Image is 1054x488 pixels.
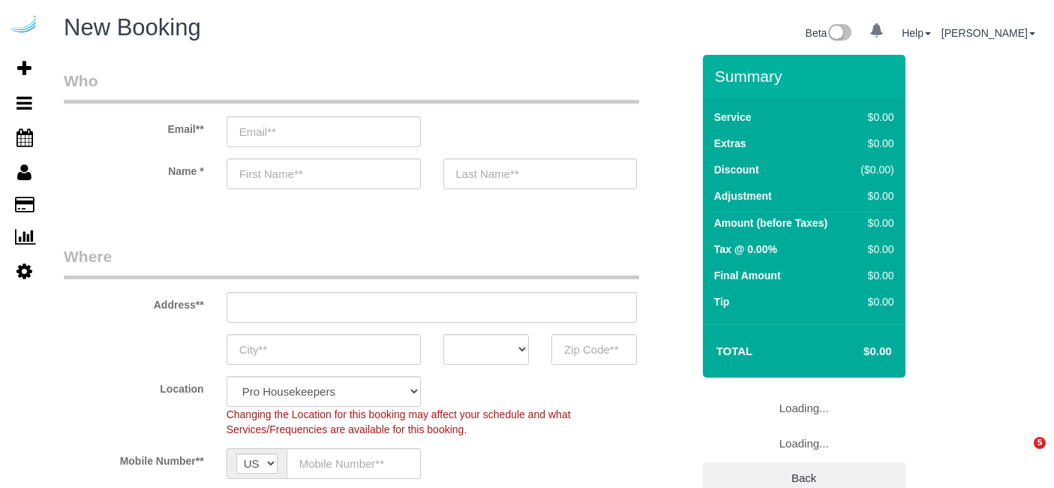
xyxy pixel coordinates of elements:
[854,136,894,151] div: $0.00
[941,27,1035,39] a: [PERSON_NAME]
[806,27,852,39] a: Beta
[715,68,898,85] h3: Summary
[827,24,851,44] img: New interface
[854,294,894,309] div: $0.00
[714,110,752,125] label: Service
[551,334,637,365] input: Zip Code**
[714,162,759,177] label: Discount
[854,188,894,203] div: $0.00
[854,110,894,125] div: $0.00
[716,345,753,357] strong: Total
[714,268,781,283] label: Final Amount
[854,268,894,283] div: $0.00
[714,136,746,151] label: Extras
[53,158,215,179] label: Name *
[714,242,777,257] label: Tax @ 0.00%
[227,158,421,189] input: First Name**
[902,27,931,39] a: Help
[287,448,421,479] input: Mobile Number**
[854,215,894,230] div: $0.00
[9,15,39,36] img: Automaid Logo
[64,14,201,41] span: New Booking
[714,188,772,203] label: Adjustment
[854,242,894,257] div: $0.00
[443,158,638,189] input: Last Name**
[1034,437,1046,449] span: 5
[64,70,639,104] legend: Who
[227,408,571,435] span: Changing the Location for this booking may affect your schedule and what Services/Frequencies are...
[64,246,639,279] legend: Where
[854,162,894,177] div: ($0.00)
[53,448,215,468] label: Mobile Number**
[1003,437,1039,473] iframe: Intercom live chat
[714,215,827,230] label: Amount (before Taxes)
[53,376,215,396] label: Location
[818,345,891,358] h4: $0.00
[714,294,730,309] label: Tip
